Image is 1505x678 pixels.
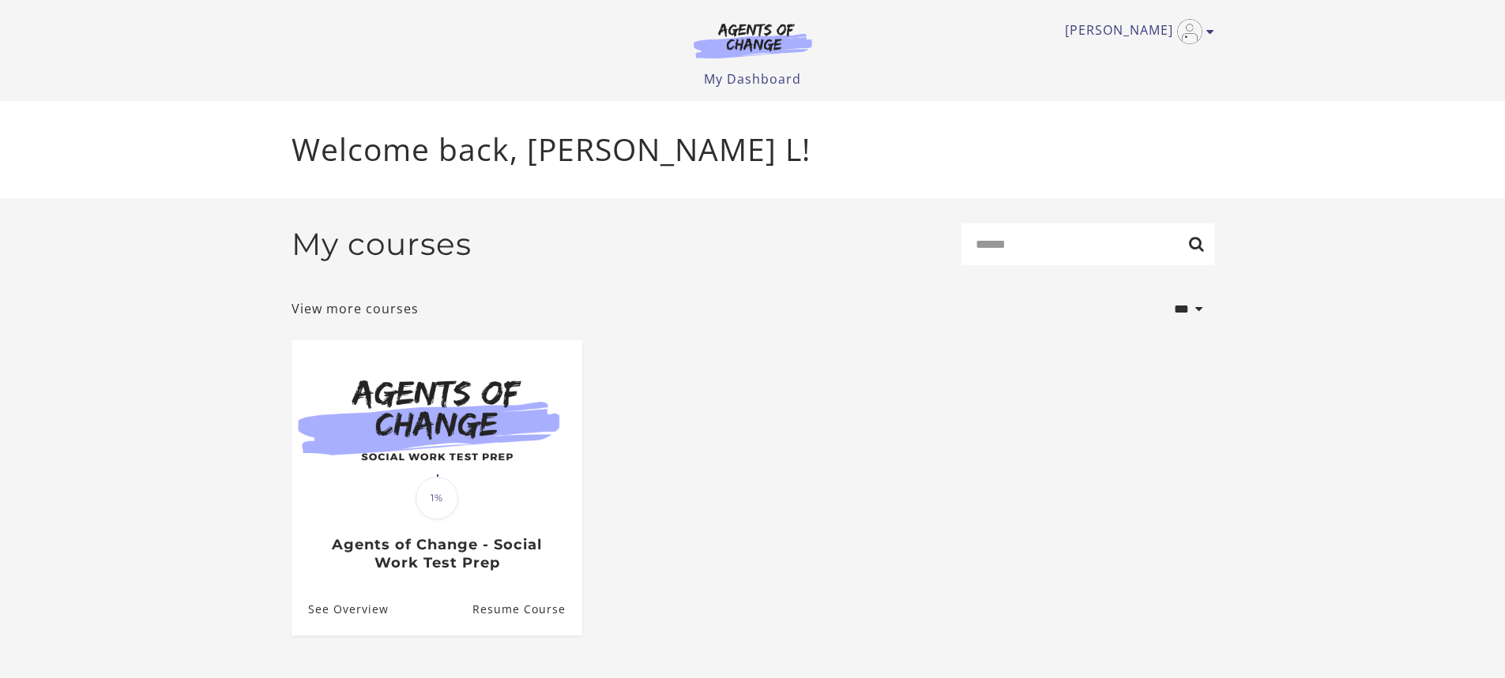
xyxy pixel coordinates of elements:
span: 1% [416,477,458,519]
img: Agents of Change Logo [677,22,829,58]
a: View more courses [292,299,419,318]
a: Agents of Change - Social Work Test Prep: See Overview [292,584,389,635]
a: My Dashboard [704,70,801,88]
h3: Agents of Change - Social Work Test Prep [308,536,565,571]
p: Welcome back, [PERSON_NAME] L! [292,126,1214,173]
a: Agents of Change - Social Work Test Prep: Resume Course [472,584,581,635]
h2: My courses [292,226,472,263]
a: Toggle menu [1065,19,1206,44]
